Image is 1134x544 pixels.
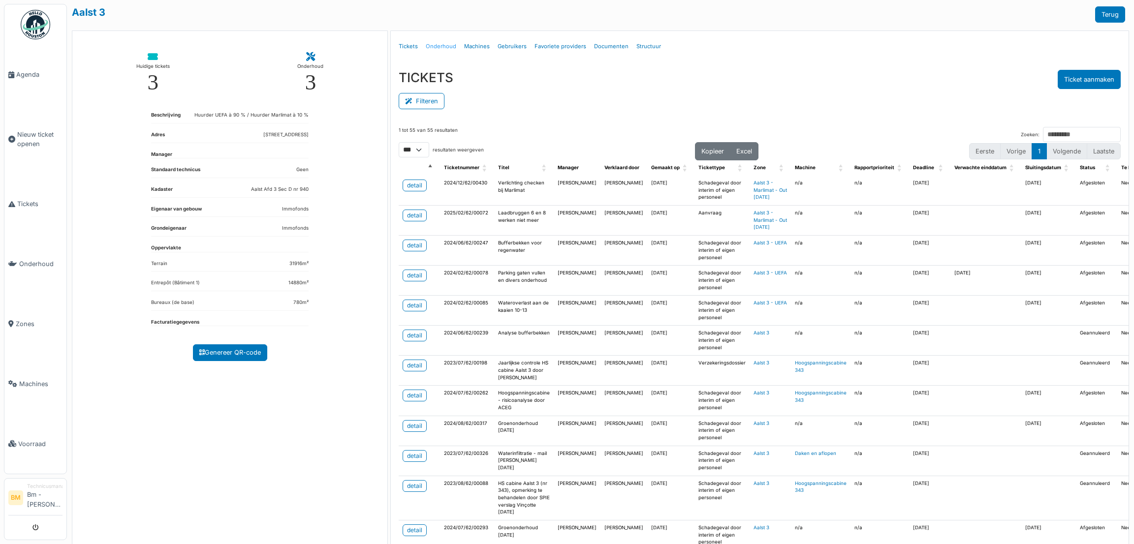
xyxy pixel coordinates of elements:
[839,160,845,176] span: Machine: Activate to sort
[4,354,66,414] a: Machines
[600,266,647,296] td: [PERSON_NAME]
[151,131,165,143] dt: Adres
[1021,296,1076,326] td: [DATE]
[909,476,950,520] td: [DATE]
[19,379,63,389] span: Machines
[440,446,494,476] td: 2023/07/62/00326
[296,166,309,174] dd: Geen
[694,326,750,356] td: Schadegeval door interim of eigen personeel
[909,236,950,266] td: [DATE]
[1076,446,1117,476] td: Geannuleerd
[194,112,309,119] dd: Huurder UEFA à 90 % / Huurder Marlimat à 10 %
[730,142,758,160] button: Excel
[647,476,694,520] td: [DATE]
[694,476,750,520] td: Schadegeval door interim of eigen personeel
[193,344,267,361] a: Genereer QR-code
[293,299,309,306] dd: 780m²
[701,148,724,155] span: Kopieer
[407,482,422,490] div: detail
[791,416,850,446] td: n/a
[305,71,316,93] div: 3
[695,142,730,160] button: Kopieer
[1021,206,1076,236] td: [DATE]
[440,176,494,206] td: 2024/12/62/00430
[289,260,309,268] dd: 31916m²
[694,266,750,296] td: Schadegeval door interim of eigen personeel
[4,45,66,105] a: Agenda
[754,451,769,456] a: Aalst 3
[909,326,950,356] td: [DATE]
[440,476,494,520] td: 2023/08/62/00088
[444,165,479,170] span: Ticketnummer
[494,386,554,416] td: Hoogspanningscabine - risicoanalyse door ACEG
[21,10,50,39] img: Badge_color-CXgf-gQk.svg
[1076,236,1117,266] td: Afgesloten
[850,176,909,206] td: n/a
[850,266,909,296] td: n/a
[795,481,847,493] a: Hoogspanningscabine 343
[850,206,909,236] td: n/a
[8,483,63,515] a: BM TechnicusmanagerBm - [PERSON_NAME]
[18,439,63,449] span: Voorraad
[407,331,422,340] div: detail
[738,160,744,176] span: Tickettype: Activate to sort
[1105,160,1111,176] span: Status: Activate to sort
[850,236,909,266] td: n/a
[1025,165,1061,170] span: Sluitingsdatum
[1076,296,1117,326] td: Afgesloten
[1080,165,1095,170] span: Status
[4,234,66,294] a: Onderhoud
[647,176,694,206] td: [DATE]
[16,70,63,79] span: Agenda
[647,206,694,236] td: [DATE]
[1076,326,1117,356] td: Geannuleerd
[151,260,167,268] dd: Terrain
[494,176,554,206] td: Verlichting checken bij Marlimat
[1064,160,1070,176] span: Sluitingsdatum: Activate to sort
[632,35,665,58] a: Structuur
[754,165,766,170] span: Zone
[1076,476,1117,520] td: Geannuleerd
[909,386,950,416] td: [DATE]
[1076,176,1117,206] td: Afgesloten
[600,386,647,416] td: [PERSON_NAME]
[754,270,787,275] a: Aalst 3 - UEFA
[694,176,750,206] td: Schadegeval door interim of eigen personeel
[647,386,694,416] td: [DATE]
[403,360,427,371] a: detail
[694,356,750,386] td: Verzekeringsdossier
[494,236,554,266] td: Bufferbekken voor regenwater
[433,147,484,154] label: resultaten weergeven
[779,160,785,176] span: Zone: Activate to sort
[148,71,159,93] div: 3
[909,416,950,446] td: [DATE]
[909,176,950,206] td: [DATE]
[694,236,750,266] td: Schadegeval door interim of eigen personeel
[590,35,632,58] a: Documenten
[494,356,554,386] td: Jaarlijkse controle HS cabine Aalst 3 door [PERSON_NAME]
[850,326,909,356] td: n/a
[440,266,494,296] td: 2024/02/62/00078
[288,279,309,287] dd: 14880m²
[136,61,170,71] div: Huidige tickets
[282,225,309,232] dd: Immofonds
[558,165,579,170] span: Manager
[403,420,427,432] a: detail
[27,483,63,513] li: Bm - [PERSON_NAME]
[909,206,950,236] td: [DATE]
[1076,386,1117,416] td: Afgesloten
[440,296,494,326] td: 2024/02/62/00085
[694,206,750,236] td: Aanvraag
[151,206,202,217] dt: Eigenaar van gebouw
[440,416,494,446] td: 2024/08/62/00317
[440,236,494,266] td: 2024/06/62/00247
[395,35,422,58] a: Tickets
[554,296,600,326] td: [PERSON_NAME]
[913,165,934,170] span: Deadline
[850,296,909,326] td: n/a
[754,481,769,486] a: Aalst 3
[403,300,427,311] a: detail
[151,186,173,197] dt: Kadaster
[969,143,1121,159] nav: pagination
[72,6,105,18] a: Aalst 3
